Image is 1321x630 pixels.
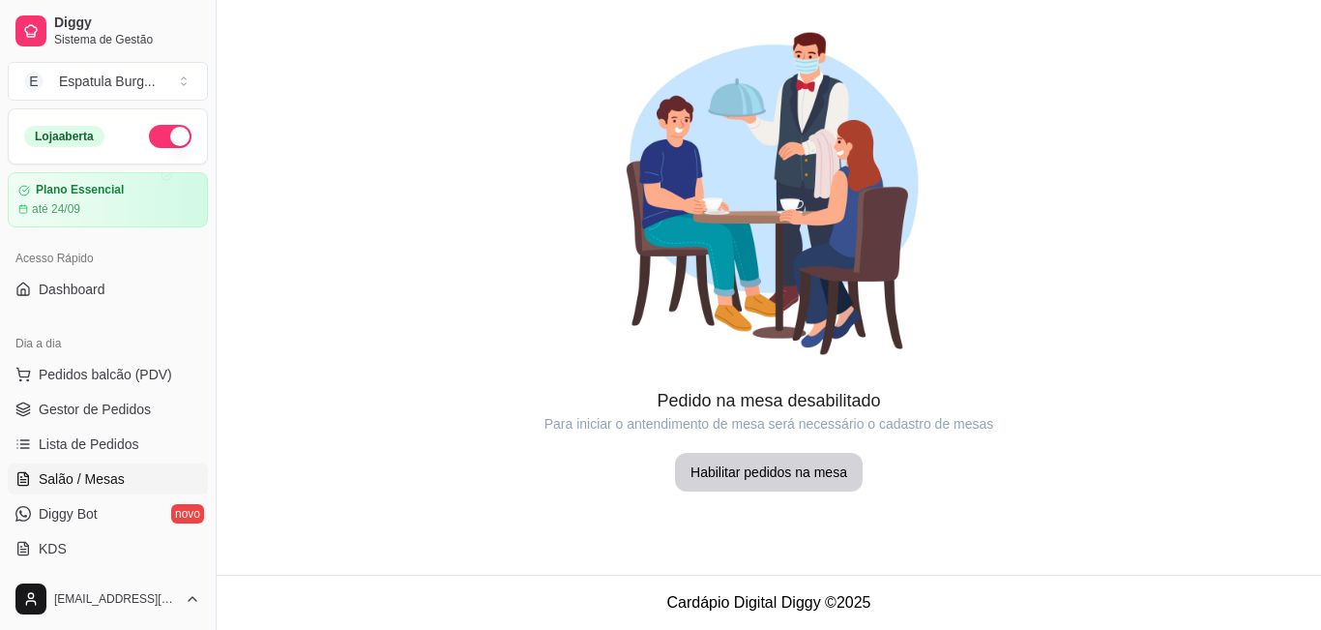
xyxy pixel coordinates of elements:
[149,125,191,148] button: Alterar Status
[217,575,1321,630] footer: Cardápio Digital Diggy © 2025
[8,274,208,305] a: Dashboard
[39,469,125,489] span: Salão / Mesas
[39,365,172,384] span: Pedidos balcão (PDV)
[675,453,863,492] button: Habilitar pedidos na mesa
[39,400,151,419] span: Gestor de Pedidos
[54,591,177,607] span: [EMAIL_ADDRESS][DOMAIN_NAME]
[8,464,208,495] a: Salão / Mesas
[8,498,208,529] a: Diggy Botnovo
[8,328,208,359] div: Dia a dia
[24,72,44,91] span: E
[39,280,105,299] span: Dashboard
[8,62,208,101] button: Select a team
[8,359,208,390] button: Pedidos balcão (PDV)
[8,533,208,564] a: KDS
[8,8,208,54] a: DiggySistema de Gestão
[217,387,1321,414] article: Pedido na mesa desabilitado
[24,126,104,147] div: Loja aberta
[8,576,208,622] button: [EMAIL_ADDRESS][DOMAIN_NAME]
[54,15,200,32] span: Diggy
[32,201,80,217] article: até 24/09
[36,183,124,197] article: Plano Essencial
[39,504,98,524] span: Diggy Bot
[8,394,208,425] a: Gestor de Pedidos
[59,72,156,91] div: Espatula Burg ...
[8,429,208,460] a: Lista de Pedidos
[8,172,208,227] a: Plano Essencialaté 24/09
[217,414,1321,434] article: Para iniciar o antendimento de mesa será necessário o cadastro de mesas
[54,32,200,47] span: Sistema de Gestão
[39,435,139,454] span: Lista de Pedidos
[8,243,208,274] div: Acesso Rápido
[39,539,67,558] span: KDS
